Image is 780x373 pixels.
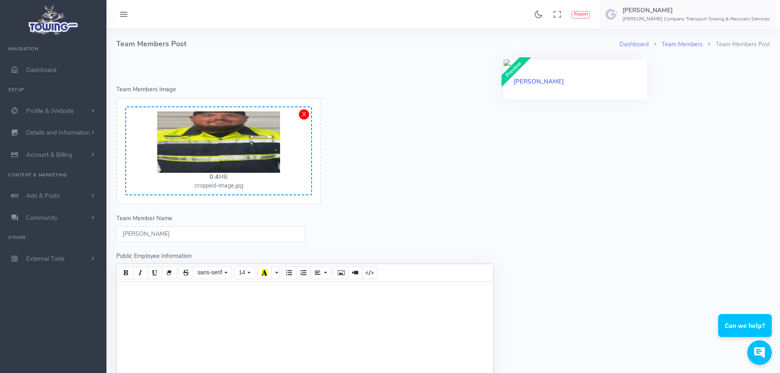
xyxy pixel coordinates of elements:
a: Team Members [662,40,703,48]
button: Video [348,266,363,279]
button: Recent Color [257,266,272,279]
span: 14 [239,269,245,276]
img: cropped-image.jpg [157,111,280,173]
input: Team Member Name [116,226,305,242]
button: Font Family [193,266,232,279]
span: sans-serif [197,269,222,276]
span: Ads & Posts [26,192,60,200]
span: External Tools [26,255,64,263]
div: X [299,109,309,120]
span: Profile & Website [26,107,74,115]
label: Public Employee Information [116,252,192,261]
span: Dashboard [26,66,57,74]
button: Code View [362,266,377,279]
li: Team Members Post [703,40,770,49]
a: [PERSON_NAME] [513,77,564,86]
button: Strikethrough (CTRL+SHIFT+S) [179,266,193,279]
img: logo [26,2,81,37]
strong: 0.4 [210,173,219,181]
span: Account & Billing [26,151,72,159]
button: Italic (CTRL+I) [133,266,148,279]
button: Bold (CTRL+B) [119,266,133,279]
button: Font Size [234,266,255,279]
span: Details and Information [26,129,90,137]
label: Team Member Name [116,214,172,223]
img: user-image [605,8,618,21]
button: Report [572,11,590,18]
span: MB [210,173,228,181]
label: Team Members Image [116,85,176,94]
span: cropped-image.jpg [194,181,243,190]
button: Remove Font Style (CTRL+\) [162,266,176,279]
span: Community [26,214,58,222]
button: Unordered list (CTRL+SHIFT+NUM7) [282,266,296,279]
button: Paragraph [310,266,331,279]
a: Dashboard [619,40,649,48]
button: More Color [271,266,280,279]
h5: [PERSON_NAME] [622,7,770,14]
h4: Team Members Post [116,29,619,59]
h6: [PERSON_NAME] Company Transport Towing & Recovery Services [622,16,770,22]
button: Underline (CTRL+U) [147,266,162,279]
iframe: Conversations [712,292,780,373]
button: Ordered list (CTRL+SHIFT+NUM8) [296,266,311,279]
button: Picture [334,266,348,279]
